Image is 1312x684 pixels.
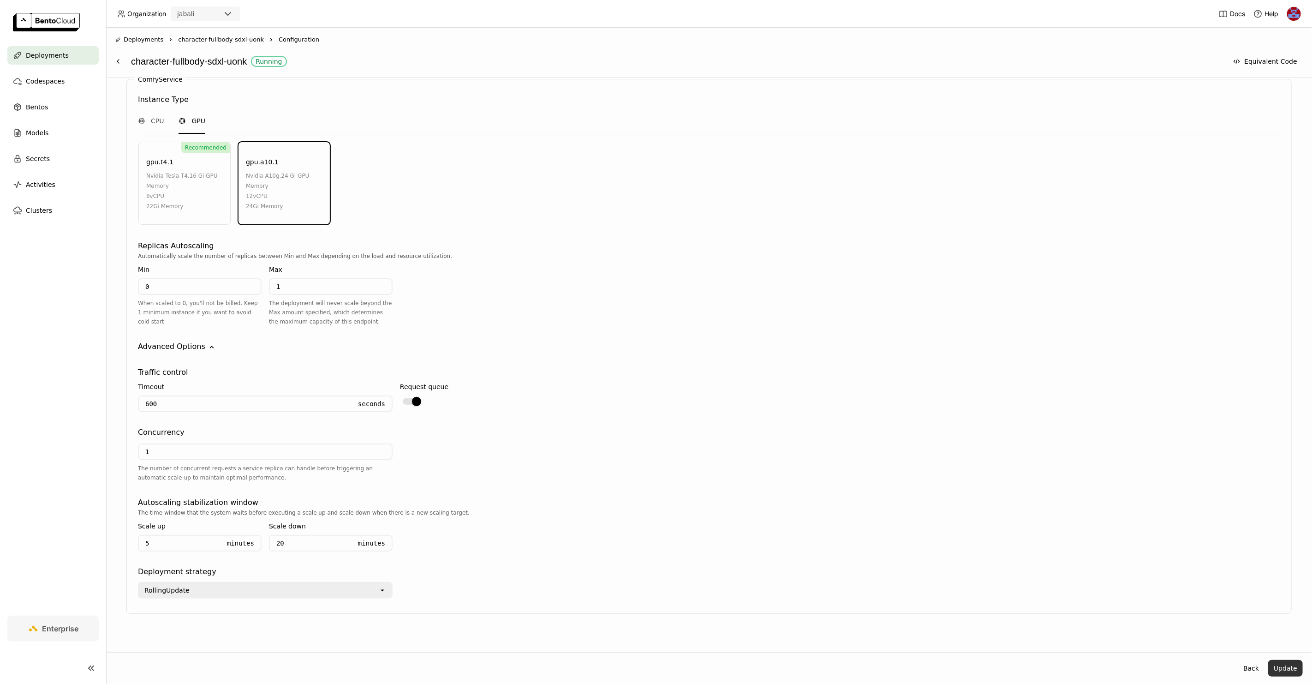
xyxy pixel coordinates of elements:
span: character-fullbody-sdxl-uonk [178,35,264,44]
div: Max [269,264,282,275]
svg: Down [207,342,216,352]
div: Seconds [352,396,385,411]
div: Replicas Autoscaling [138,240,214,252]
span: Organization [127,10,166,18]
span: CPU [151,116,164,126]
button: Equivalent Code [1228,53,1303,70]
span: Codespaces [26,76,65,87]
a: Models [7,124,99,142]
div: jabali [177,9,195,18]
div: Scale up [138,521,166,531]
span: Clusters [26,205,52,216]
span: Deployments [26,50,69,61]
span: nvidia a10g [246,173,280,179]
div: gpu.t4.1 [146,157,173,167]
span: Enterprise [42,624,79,633]
div: 8 vCPU [146,191,226,201]
div: character-fullbody-sdxl-uonk [131,53,1223,70]
input: Selected jabali. [196,10,197,19]
div: Min [138,264,149,275]
a: Secrets [7,150,99,168]
span: Models [26,127,48,138]
a: Deployments [7,46,99,65]
div: Deployments [115,35,163,44]
nav: Breadcrumbs navigation [115,35,1303,44]
img: Jhonatan Oliveira [1287,7,1301,21]
label: ComfyService [138,76,183,83]
img: logo [13,13,80,31]
div: Automatically scale the number of replicas between Min and Max depending on the load and resource... [138,252,1280,261]
div: gpu.a10.1nvidia a10g,24 Gi GPU Memory12vCPU24Gi Memory [238,142,330,225]
a: Docs [1219,9,1245,18]
a: Enterprise [7,616,99,642]
div: Timeout [138,382,164,392]
div: Instance Type [138,94,189,105]
div: gpu.a10.1 [246,157,279,167]
div: , 16 Gi GPU Memory [146,171,226,191]
div: The deployment will never scale beyond the Max amount specified, which determines the maximum cap... [269,299,393,326]
div: 24Gi Memory [246,201,325,211]
span: Docs [1230,10,1245,18]
div: Concurrency [138,427,185,438]
span: Configuration [279,35,319,44]
span: Help [1264,10,1278,18]
div: Scale down [269,521,306,531]
span: GPU [191,116,205,126]
div: When scaled to 0, you'll not be billed. Keep 1 minimum instance if you want to avoid cold start [138,299,262,326]
input: Not set [139,444,392,459]
span: Deployments [124,35,163,44]
div: The time window that the system waits before executing a scale up and scale down when there is a ... [138,508,1280,517]
svg: open [379,587,386,594]
div: Advanced Options [138,341,1280,352]
span: Bentos [26,102,48,113]
span: Secrets [26,153,50,164]
div: Minutes [221,536,254,551]
div: RollingUpdate [144,586,190,595]
span: nvidia tesla t4 [146,173,188,179]
a: Clusters [7,201,99,220]
button: Back [1238,660,1264,677]
div: Request queue [400,382,448,392]
div: 22Gi Memory [146,201,226,211]
div: Recommended [181,142,230,153]
div: Minutes [352,536,385,551]
a: Bentos [7,98,99,116]
div: Traffic control [138,367,188,378]
div: Running [256,58,282,65]
a: Activities [7,175,99,194]
button: Update [1268,660,1303,677]
a: Codespaces [7,72,99,90]
span: Activities [26,179,55,190]
div: Help [1253,9,1278,18]
div: Advanced Options [138,341,205,352]
div: The number of concurrent requests a service replica can handle before triggering an automatic sca... [138,464,393,482]
div: Autoscaling stabilization window [138,497,258,508]
div: Deployment strategy [138,566,216,577]
div: 12 vCPU [246,191,325,201]
svg: Right [167,36,174,43]
div: , 24 Gi GPU Memory [246,171,325,191]
div: Recommendedgpu.t4.1nvidia tesla t4,16 Gi GPU Memory8vCPU22Gi Memory [138,142,231,225]
svg: Right [268,36,275,43]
